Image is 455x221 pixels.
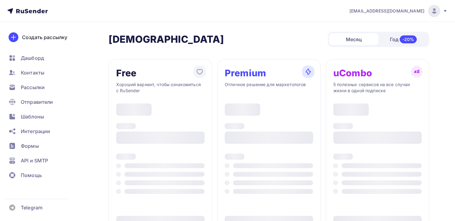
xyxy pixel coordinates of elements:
div: Premium [225,68,266,78]
span: Помощь [21,172,42,179]
h2: [DEMOGRAPHIC_DATA] [109,33,224,45]
span: Интеграции [21,128,50,135]
a: Дашборд [5,52,78,64]
a: Рассылки [5,81,78,93]
a: Отправители [5,96,78,108]
a: [EMAIL_ADDRESS][DOMAIN_NAME] [350,5,448,17]
span: [EMAIL_ADDRESS][DOMAIN_NAME] [350,8,424,14]
a: Шаблоны [5,111,78,123]
span: Рассылки [21,84,45,91]
span: Telegram [21,204,43,211]
span: Формы [21,142,39,150]
div: Хороший вариант, чтобы ознакомиться с RuSender [116,82,205,94]
div: 5 полезных сервисов на все случаи жизни в одной подписке [333,82,422,94]
div: Отличное решение для маркетологов [225,82,313,94]
div: Год [379,33,428,46]
span: Контакты [21,69,44,76]
div: -20% [400,35,417,43]
span: Отправители [21,98,53,106]
div: Free [116,68,137,78]
div: Месяц [329,33,379,45]
a: Формы [5,140,78,152]
div: Создать рассылку [22,34,67,41]
span: Шаблоны [21,113,44,120]
div: uCombo [333,68,372,78]
a: Контакты [5,67,78,79]
span: API и SMTP [21,157,48,164]
span: Дашборд [21,54,44,62]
